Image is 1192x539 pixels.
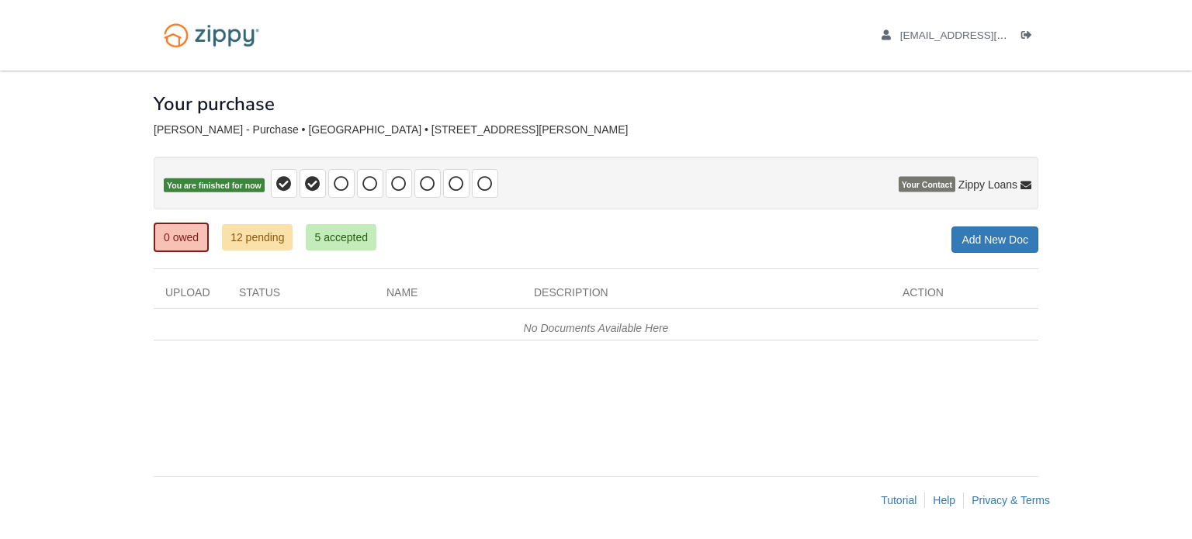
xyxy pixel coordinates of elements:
a: Log out [1021,29,1038,45]
a: 0 owed [154,223,209,252]
a: Privacy & Terms [972,494,1050,506]
div: Name [375,285,522,308]
a: 5 accepted [306,224,376,250]
h1: Your purchase [154,94,275,114]
a: Tutorial [881,494,917,506]
div: [PERSON_NAME] - Purchase • [GEOGRAPHIC_DATA] • [STREET_ADDRESS][PERSON_NAME] [154,123,1038,136]
a: Help [933,494,955,506]
div: Description [522,285,891,308]
em: No Documents Available Here [524,322,669,334]
img: Logo [154,16,269,55]
span: You are finished for now [164,178,265,193]
div: Upload [154,285,227,308]
div: Action [891,285,1038,308]
span: macheemokhan@yahoo.com [900,29,1078,41]
a: Add New Doc [951,226,1038,253]
span: Your Contact [899,177,955,192]
a: edit profile [882,29,1078,45]
span: Zippy Loans [958,177,1017,192]
a: 12 pending [222,224,293,250]
div: Status [227,285,375,308]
